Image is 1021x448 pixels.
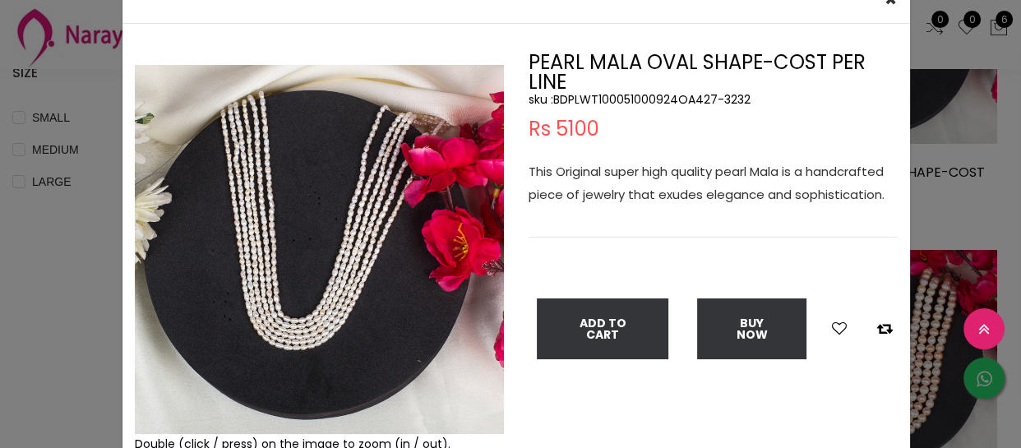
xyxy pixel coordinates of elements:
span: Rs 5100 [529,119,599,139]
p: This Original super high quality pearl Mala is a handcrafted piece of jewelry that exudes eleganc... [529,160,898,206]
button: Add to compare [872,318,898,339]
h2: PEARL MALA OVAL SHAPE-COST PER LINE [529,53,898,92]
img: Example [135,65,504,434]
button: Add to wishlist [827,318,852,339]
h5: sku : BDPLWT100051000924OA427-3232 [529,92,898,107]
button: Add To Cart [537,298,668,359]
button: Buy Now [697,298,806,359]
